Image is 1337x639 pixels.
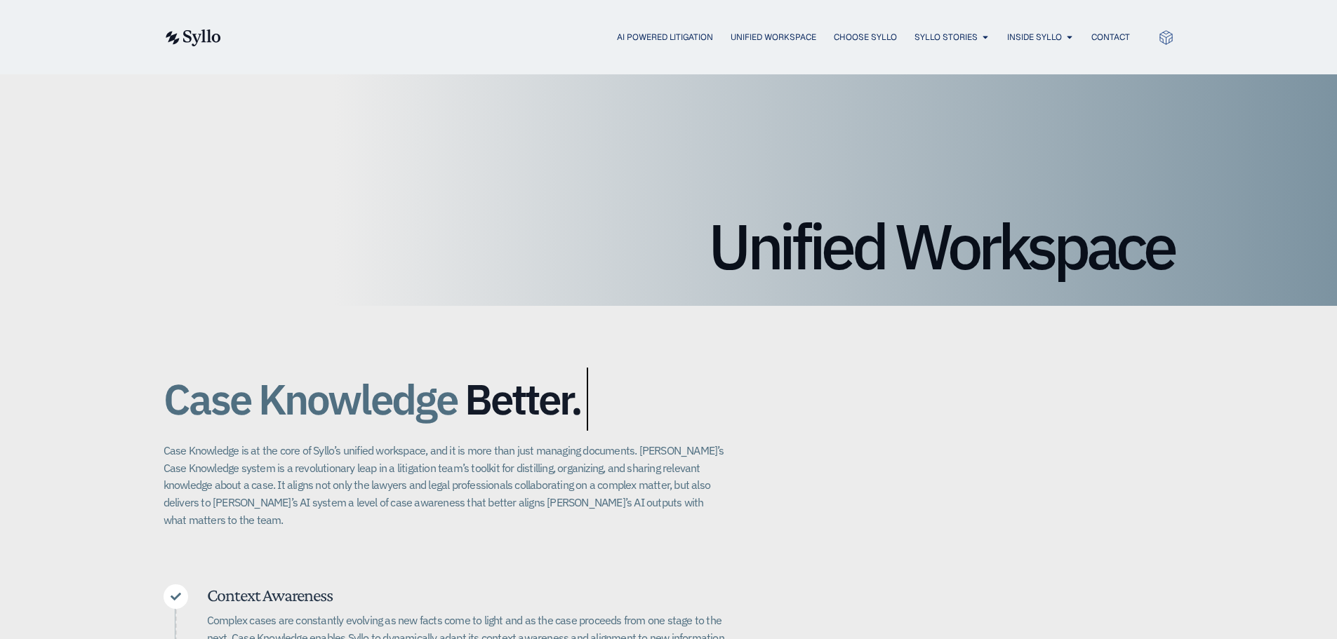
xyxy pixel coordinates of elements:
[1091,31,1130,43] a: Contact
[1007,31,1062,43] a: Inside Syllo
[617,31,713,43] a: AI Powered Litigation
[164,442,725,528] p: Case Knowledge is at the core of Syllo’s unified workspace, and it is more than just managing doc...
[164,368,457,431] span: Case Knowledge
[164,29,221,46] img: syllo
[164,215,1174,278] h1: Unified Workspace
[249,31,1130,44] nav: Menu
[249,31,1130,44] div: Menu Toggle
[834,31,897,43] a: Choose Syllo
[207,584,725,606] h5: Context Awareness
[465,376,581,422] span: Better.
[731,31,816,43] a: Unified Workspace
[914,31,978,43] a: Syllo Stories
